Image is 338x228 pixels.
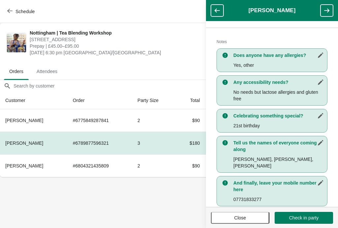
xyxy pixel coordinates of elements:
h3: And finally, leave your mobile number here [233,180,324,193]
span: [PERSON_NAME] [5,140,43,146]
td: 3 [132,132,176,154]
h1: [PERSON_NAME] [223,7,321,14]
td: 2 [132,109,176,132]
span: [STREET_ADDRESS] [30,36,216,43]
th: Total [176,92,205,109]
td: $180 [176,132,205,154]
th: Party Size [132,92,176,109]
h2: Notes [217,38,327,45]
td: $90 [176,154,205,177]
button: Close [211,212,269,224]
img: Nottingham | Tea Blending Workshop [7,33,26,52]
span: Check in party [289,215,319,220]
td: # 6775849287841 [68,109,132,132]
td: 2 [132,154,176,177]
span: [PERSON_NAME] [5,118,43,123]
h3: Any accessibility needs? [233,79,324,86]
td: $90 [176,109,205,132]
span: Nottingham | Tea Blending Workshop [30,30,216,36]
h3: Does anyone have any allergies? [233,52,324,59]
p: Yes, other [233,62,324,68]
span: Attendees [31,65,63,77]
input: Search by customer [13,80,338,92]
span: Prepay | £45.00–£95.00 [30,43,216,49]
p: No needs but lactose allergies and gluten free [233,89,324,102]
p: [PERSON_NAME], [PERSON_NAME], [PERSON_NAME] [233,156,324,169]
button: Schedule [3,6,40,17]
span: [DATE] 6:30 pm [GEOGRAPHIC_DATA]/[GEOGRAPHIC_DATA] [30,49,216,56]
p: 07731833277 [233,196,324,203]
td: # 6789877596321 [68,132,132,154]
span: Schedule [16,9,35,14]
button: Check in party [275,212,333,224]
h3: Celebrating something special? [233,113,324,119]
span: [PERSON_NAME] [5,163,43,168]
th: Status [205,92,244,109]
td: # 6804321435809 [68,154,132,177]
th: Order [68,92,132,109]
span: Close [234,215,246,220]
h3: Tell us the names of everyone coming along [233,139,324,153]
span: Orders [4,65,29,77]
p: 21st birthday [233,122,324,129]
